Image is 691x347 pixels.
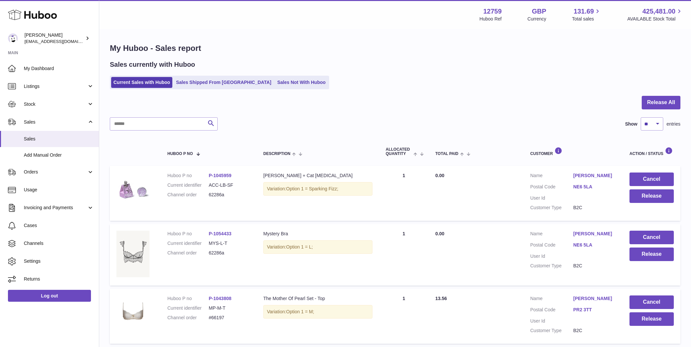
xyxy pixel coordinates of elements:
[530,263,573,269] dt: Customer Type
[530,253,573,259] dt: User Id
[24,240,94,247] span: Channels
[480,16,502,22] div: Huboo Ref
[629,147,674,156] div: Action / Status
[483,7,502,16] strong: 12759
[572,7,601,22] a: 131.69 Total sales
[8,33,18,43] img: sofiapanwar@unndr.com
[642,7,675,16] span: 425,481.00
[435,152,458,156] span: Total paid
[263,173,372,179] div: [PERSON_NAME] + Cat [MEDICAL_DATA]
[167,250,209,256] dt: Channel order
[24,83,87,90] span: Listings
[209,296,232,301] a: P-1043808
[167,152,193,156] span: Huboo P no
[530,195,573,201] dt: User Id
[528,16,546,22] div: Currency
[167,192,209,198] dt: Channel order
[24,32,84,45] div: [PERSON_NAME]
[629,248,674,261] button: Release
[263,240,372,254] div: Variation:
[275,77,328,88] a: Sales Not With Huboo
[167,315,209,321] dt: Channel order
[24,205,87,211] span: Invoicing and Payments
[530,205,573,211] dt: Customer Type
[629,231,674,244] button: Cancel
[209,182,250,188] dd: ACC-LB-SF
[629,312,674,326] button: Release
[642,96,680,109] button: Release All
[167,295,209,302] dt: Huboo P no
[116,295,150,328] img: 127591749564534.png
[209,315,250,321] dd: #66197
[530,147,616,156] div: Customer
[435,231,444,236] span: 0.00
[263,295,372,302] div: The Mother Of Pearl Set - Top
[24,222,94,229] span: Cases
[573,263,616,269] dd: B2C
[167,305,209,311] dt: Current identifier
[174,77,274,88] a: Sales Shipped From [GEOGRAPHIC_DATA]
[110,43,680,54] h1: My Huboo - Sales report
[530,231,573,239] dt: Name
[572,16,601,22] span: Total sales
[573,295,616,302] a: [PERSON_NAME]
[209,192,250,198] dd: 62286a
[24,152,94,158] span: Add Manual Order
[263,305,372,319] div: Variation:
[209,305,250,311] dd: MP-M-T
[435,296,447,301] span: 13.56
[435,173,444,178] span: 0.00
[8,290,91,302] a: Log out
[263,231,372,237] div: Mystery Bra
[379,166,429,221] td: 1
[629,189,674,203] button: Release
[574,7,594,16] span: 131.69
[629,173,674,186] button: Cancel
[573,307,616,313] a: PR2 3TT
[573,231,616,237] a: [PERSON_NAME]
[573,173,616,179] a: [PERSON_NAME]
[116,173,150,206] img: 11f7429fa4eebd38acead984da33eb81104f3cf04589fd23c597858cef326fbf_jpeg.webp
[573,242,616,248] a: NE6 5LA
[286,244,313,250] span: Option 1 = L;
[167,173,209,179] dt: Huboo P no
[24,169,87,175] span: Orders
[627,7,683,22] a: 425,481.00 AVAILABLE Stock Total
[209,173,232,178] a: P-1045959
[530,318,573,324] dt: User Id
[573,184,616,190] a: NE6 5LA
[573,328,616,334] dd: B2C
[24,136,94,142] span: Sales
[379,289,429,344] td: 1
[530,184,573,192] dt: Postal Code
[532,7,546,16] strong: GBP
[386,147,412,156] span: ALLOCATED Quantity
[111,77,172,88] a: Current Sales with Huboo
[209,231,232,236] a: P-1054433
[530,328,573,334] dt: Customer Type
[573,205,616,211] dd: B2C
[116,231,150,277] img: 2_a48aac51-a1fe-430d-9763-fafc878b452d.png
[286,186,338,191] span: Option 1 = Sparking Fizz;
[167,231,209,237] dt: Huboo P no
[167,240,209,247] dt: Current identifier
[24,65,94,72] span: My Dashboard
[24,39,97,44] span: [EMAIL_ADDRESS][DOMAIN_NAME]
[209,250,250,256] dd: 62286a
[530,242,573,250] dt: Postal Code
[530,295,573,303] dt: Name
[286,309,314,314] span: Option 1 = M;
[379,224,429,286] td: 1
[629,295,674,309] button: Cancel
[627,16,683,22] span: AVAILABLE Stock Total
[530,173,573,180] dt: Name
[24,101,87,107] span: Stock
[530,307,573,315] dt: Postal Code
[24,119,87,125] span: Sales
[110,60,195,69] h2: Sales currently with Huboo
[667,121,680,127] span: entries
[625,121,637,127] label: Show
[24,258,94,264] span: Settings
[24,276,94,282] span: Returns
[263,152,290,156] span: Description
